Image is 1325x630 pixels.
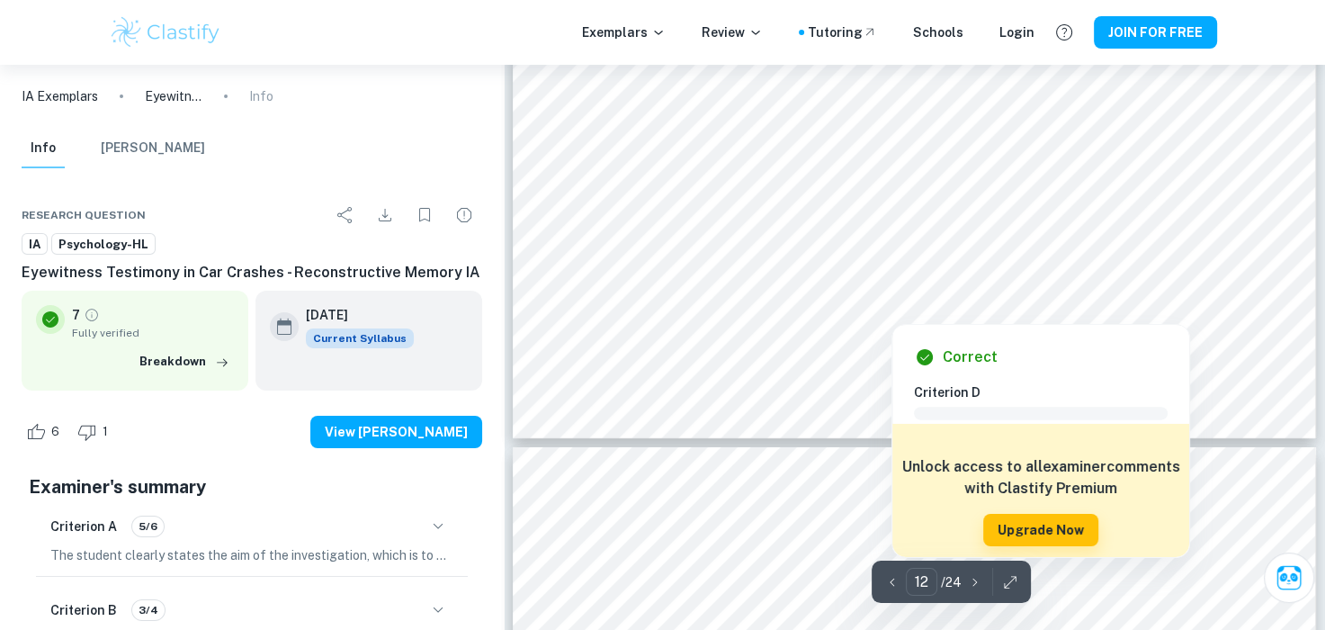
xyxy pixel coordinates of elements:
[101,129,205,168] button: [PERSON_NAME]
[50,517,117,536] h6: Criterion A
[1094,16,1217,49] button: JOIN FOR FREE
[22,207,146,223] span: Research question
[84,307,100,323] a: Grade fully verified
[22,86,98,106] a: IA Exemplars
[914,382,1182,402] h6: Criterion D
[93,423,118,441] span: 1
[22,418,69,446] div: Like
[72,325,234,341] span: Fully verified
[41,423,69,441] span: 6
[310,416,482,448] button: View [PERSON_NAME]
[72,305,80,325] p: 7
[1049,17,1079,48] button: Help and Feedback
[52,236,155,254] span: Psychology-HL
[50,600,117,620] h6: Criterion B
[582,22,666,42] p: Exemplars
[983,514,1098,546] button: Upgrade Now
[145,86,202,106] p: Eyewitness Testimony in Car Crashes - Reconstructive Memory IA
[132,602,165,618] span: 3/4
[407,197,443,233] div: Bookmark
[249,86,273,106] p: Info
[22,233,48,256] a: IA
[808,22,877,42] a: Tutoring
[306,328,414,348] span: Current Syllabus
[51,233,156,256] a: Psychology-HL
[943,346,998,368] h6: Correct
[29,473,475,500] h5: Examiner's summary
[913,22,963,42] a: Schools
[132,518,164,535] span: 5/6
[901,456,1180,499] h6: Unlock access to all examiner comments with Clastify Premium
[73,418,118,446] div: Dislike
[367,197,403,233] div: Download
[306,305,399,325] h6: [DATE]
[22,129,65,168] button: Info
[135,348,234,375] button: Breakdown
[109,14,223,50] img: Clastify logo
[306,328,414,348] div: This exemplar is based on the current syllabus. Feel free to refer to it for inspiration/ideas wh...
[22,236,47,254] span: IA
[327,197,363,233] div: Share
[446,197,482,233] div: Report issue
[22,262,482,283] h6: Eyewitness Testimony in Car Crashes - Reconstructive Memory IA
[1264,553,1314,603] button: Ask Clai
[999,22,1034,42] a: Login
[941,572,962,592] p: / 24
[50,545,453,565] p: The student clearly states the aim of the investigation, which is to explore the effect of leadin...
[702,22,763,42] p: Review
